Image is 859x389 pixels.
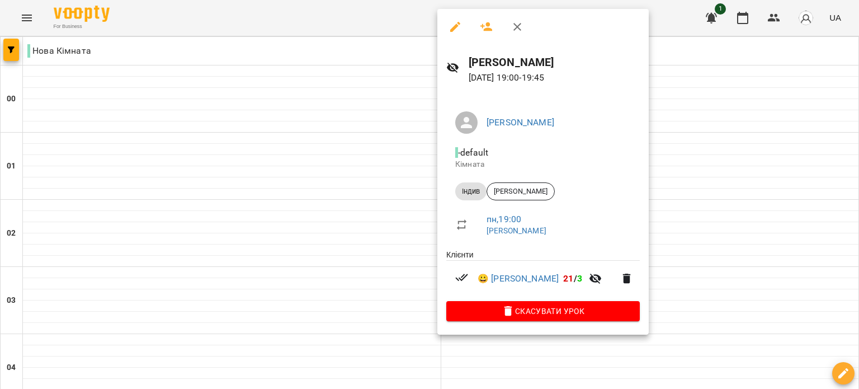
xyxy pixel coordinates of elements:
[487,226,546,235] a: [PERSON_NAME]
[455,159,631,170] p: Кімната
[469,71,640,85] p: [DATE] 19:00 - 19:45
[487,214,521,224] a: пн , 19:00
[455,271,469,284] svg: Візит сплачено
[446,301,640,321] button: Скасувати Урок
[446,249,640,301] ul: Клієнти
[563,273,573,284] span: 21
[487,117,554,128] a: [PERSON_NAME]
[577,273,582,284] span: 3
[455,186,487,196] span: Індив
[455,147,490,158] span: - default
[469,54,640,71] h6: [PERSON_NAME]
[478,272,559,285] a: 😀 [PERSON_NAME]
[487,182,555,200] div: [PERSON_NAME]
[563,273,582,284] b: /
[487,186,554,196] span: [PERSON_NAME]
[455,304,631,318] span: Скасувати Урок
